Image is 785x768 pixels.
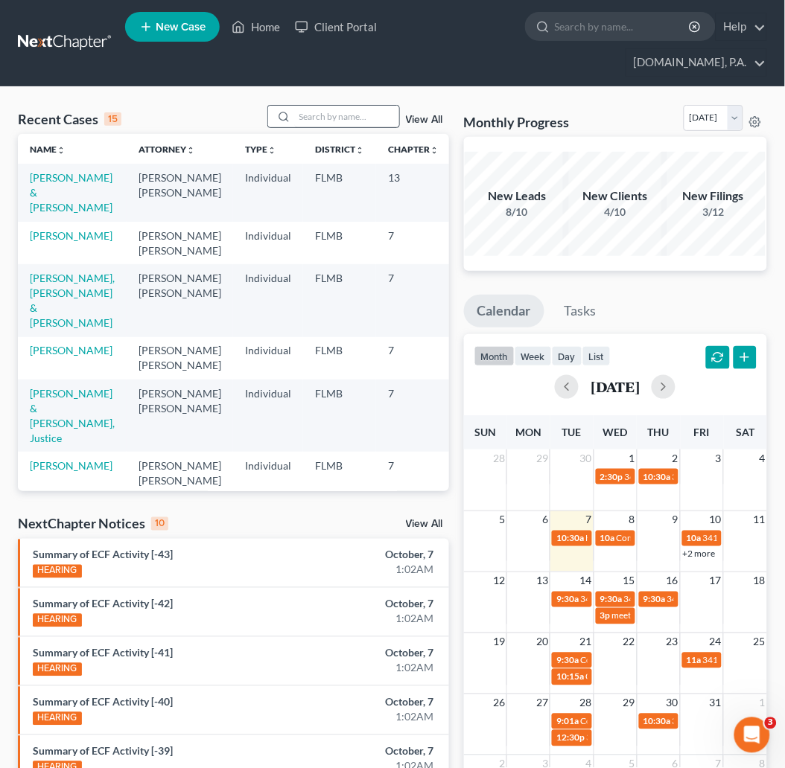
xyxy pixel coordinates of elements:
td: [PERSON_NAME] [PERSON_NAME] [127,222,233,264]
div: October, 7 [310,646,433,661]
div: October, 7 [310,744,433,759]
span: Confirmation Hearing [585,671,671,682]
span: 10:30a [643,471,671,482]
div: 8/10 [465,205,569,220]
span: 14 [579,572,594,590]
span: 341(a) meeting [703,533,762,544]
div: New Filings [661,188,766,205]
span: 29 [535,449,550,467]
a: +2 more [683,548,716,560]
div: 10 [151,517,168,531]
span: Hearing [585,533,617,544]
td: Individual [233,164,303,221]
button: week [515,346,552,366]
a: Summary of ECF Activity [-40] [33,696,173,708]
span: 3 [765,717,777,729]
a: [PERSON_NAME] & [PERSON_NAME], Justice [30,387,115,444]
td: [PERSON_NAME] [PERSON_NAME] [127,452,233,494]
div: 1:02AM [310,710,433,725]
a: Summary of ECF Activity [-43] [33,548,173,561]
div: 1:02AM [310,563,433,577]
span: 7 [585,511,594,529]
a: [PERSON_NAME] & [PERSON_NAME] [30,171,112,214]
td: FLMB [303,164,376,221]
td: 7 [376,380,451,452]
span: 30 [579,449,594,467]
span: 9 [671,511,680,529]
td: [PERSON_NAME] [PERSON_NAME] [127,380,233,452]
div: New Leads [465,188,569,205]
a: [PERSON_NAME], [PERSON_NAME] & [PERSON_NAME] [30,272,115,329]
a: Summary of ECF Activity [-39] [33,745,173,758]
a: [PERSON_NAME] [30,459,112,472]
td: [PERSON_NAME] [PERSON_NAME] [127,337,233,380]
span: 3p [600,610,611,621]
span: 27 [535,694,550,712]
span: 5 [498,511,506,529]
td: FLMB [303,337,376,380]
span: 8 [628,511,637,529]
td: [PERSON_NAME] [PERSON_NAME] [127,264,233,336]
h3: Monthly Progress [464,113,570,131]
span: 12:30p [556,732,585,743]
span: 3 [714,449,723,467]
span: 17 [708,572,723,590]
span: meeting of creditors [612,610,690,621]
span: 29 [622,694,637,712]
span: 22 [622,633,637,651]
span: 341(a) meeting [673,471,731,482]
span: 9:30a [600,594,623,605]
span: 9:30a [556,655,579,666]
span: 11 [752,511,767,529]
a: Chapterunfold_more [388,144,439,155]
span: Confirmation hearing [580,716,664,727]
span: 10:30a [556,533,584,544]
span: 31 [708,694,723,712]
span: Mon [515,426,541,438]
input: Search by name... [555,13,691,40]
a: Help [716,13,766,40]
span: Tue [562,426,582,438]
a: View All [406,519,443,530]
td: FLMB [303,264,376,336]
i: unfold_more [57,146,66,155]
a: [PERSON_NAME] [30,344,112,356]
span: 25 [752,633,767,651]
div: October, 7 [310,597,433,612]
span: 13 [535,572,550,590]
a: Summary of ECF Activity [-41] [33,647,173,659]
span: 1 [758,694,767,712]
span: 26 [492,694,506,712]
td: 13 [376,164,451,221]
a: Typeunfold_more [245,144,276,155]
span: 10a [600,533,615,544]
a: Summary of ECF Activity [-42] [33,598,173,610]
div: HEARING [33,712,82,726]
td: Individual [233,222,303,264]
td: 7 [376,264,451,336]
input: Search by name... [295,106,399,127]
span: 6 [541,511,550,529]
span: 341(a) meeting [703,655,762,666]
span: 341(a) meeting [624,594,683,605]
span: 10:15a [556,671,584,682]
div: New Clients [563,188,667,205]
div: HEARING [33,614,82,627]
button: month [474,346,515,366]
span: New Case [156,22,206,33]
td: FLMB [303,380,376,452]
span: 341(a) meeting [580,594,639,605]
a: Attorneyunfold_more [139,144,195,155]
td: Individual [233,264,303,336]
button: list [582,346,611,366]
span: 28 [492,449,506,467]
div: 15 [104,112,121,126]
span: 18 [752,572,767,590]
i: unfold_more [355,146,364,155]
span: 341(a) meeting [667,594,726,605]
td: 7 [376,452,451,494]
div: 3/12 [661,205,766,220]
span: 12 [492,572,506,590]
div: Recent Cases [18,110,121,128]
span: 10 [708,511,723,529]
